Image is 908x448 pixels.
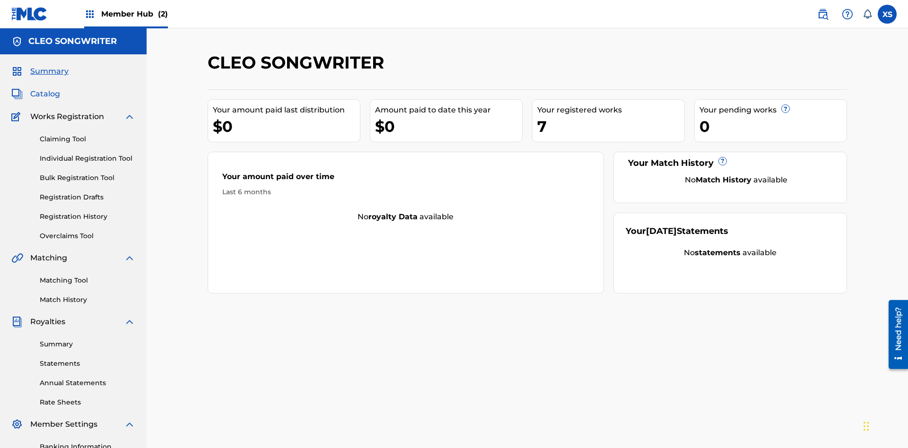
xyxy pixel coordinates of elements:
a: Claiming Tool [40,134,135,144]
div: No available [208,211,603,223]
span: ? [719,157,726,165]
img: expand [124,419,135,430]
div: No available [626,247,835,258]
strong: Match History [696,175,751,184]
a: Registration History [40,212,135,222]
span: Catalog [30,88,60,100]
div: Help [838,5,857,24]
span: Member Hub [101,9,168,19]
span: Summary [30,66,69,77]
a: Overclaims Tool [40,231,135,241]
div: 7 [537,116,684,137]
div: Your Match History [626,157,835,170]
span: Matching [30,252,67,264]
span: Royalties [30,316,65,327]
span: Works Registration [30,111,104,122]
span: [DATE] [646,226,677,236]
img: Catalog [11,88,23,100]
div: $0 [213,116,360,137]
div: Your pending works [699,104,847,116]
img: Summary [11,66,23,77]
h5: CLEO SONGWRITER [28,36,117,47]
a: SummarySummary [11,66,69,77]
span: ? [782,105,789,112]
div: Amount paid to date this year [375,104,522,116]
a: CatalogCatalog [11,88,60,100]
div: Your amount paid last distribution [213,104,360,116]
a: Registration Drafts [40,192,135,202]
img: Royalties [11,316,23,327]
div: No available [637,174,835,186]
iframe: Chat Widget [861,403,908,448]
strong: royalty data [368,212,418,221]
div: User Menu [878,5,897,24]
a: Public Search [813,5,832,24]
iframe: Resource Center [882,296,908,374]
img: search [817,9,829,20]
img: Member Settings [11,419,23,430]
a: Statements [40,359,135,369]
img: Accounts [11,36,23,47]
div: Your Statements [626,225,728,238]
img: Top Rightsholders [84,9,96,20]
a: Match History [40,295,135,305]
div: $0 [375,116,522,137]
img: expand [124,252,135,264]
img: Matching [11,252,23,264]
a: Bulk Registration Tool [40,173,135,183]
div: Notifications [863,9,872,19]
div: Your registered works [537,104,684,116]
a: Rate Sheets [40,397,135,407]
img: MLC Logo [11,7,48,21]
a: Matching Tool [40,276,135,285]
div: Your amount paid over time [222,171,589,187]
img: expand [124,111,135,122]
div: Last 6 months [222,187,589,197]
strong: statements [695,248,741,257]
span: (2) [158,9,168,18]
h2: CLEO SONGWRITER [208,52,389,73]
a: Individual Registration Tool [40,154,135,164]
a: Annual Statements [40,378,135,388]
div: 0 [699,116,847,137]
a: Summary [40,339,135,349]
img: help [842,9,853,20]
img: expand [124,316,135,327]
img: Works Registration [11,111,24,122]
span: Member Settings [30,419,97,430]
div: Drag [864,412,869,440]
